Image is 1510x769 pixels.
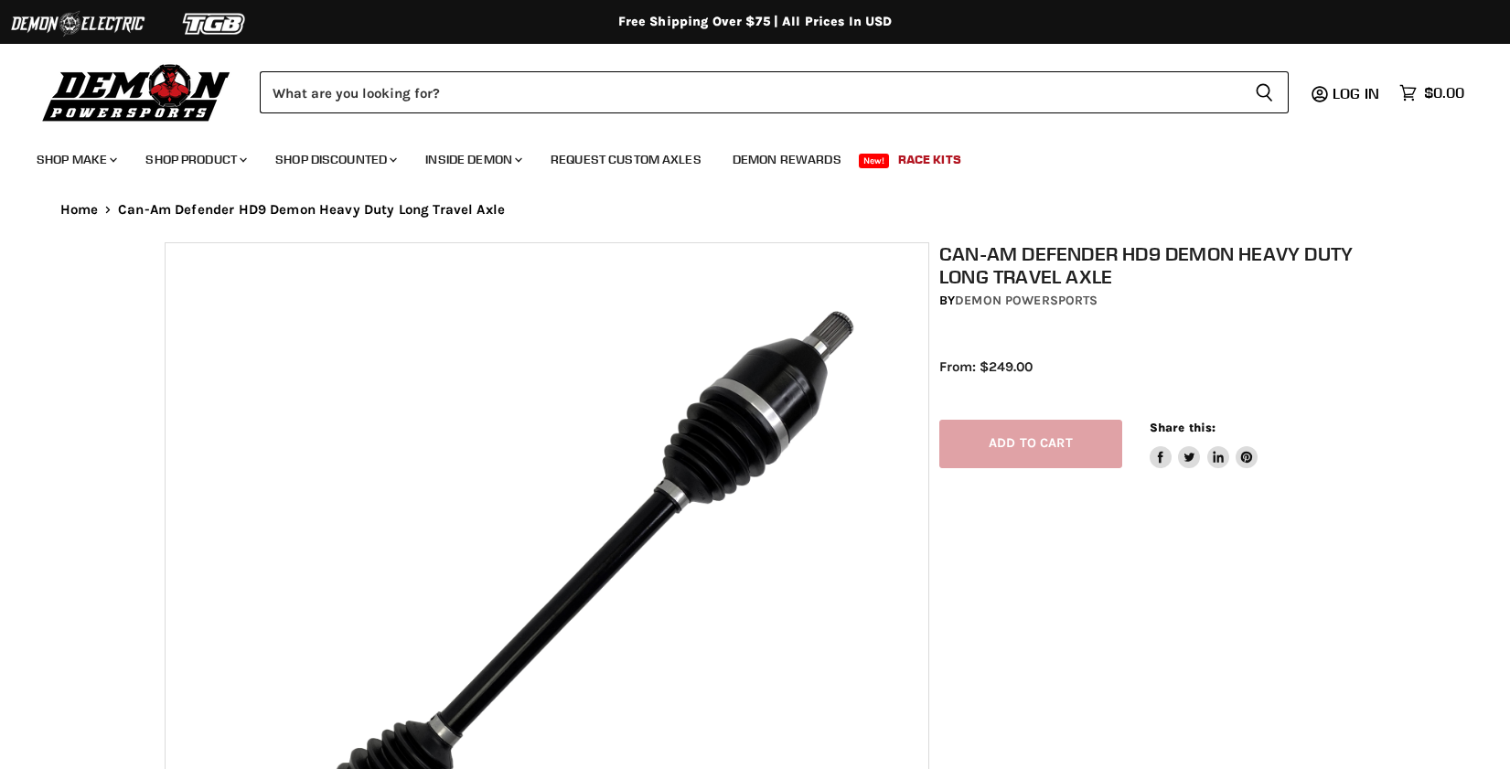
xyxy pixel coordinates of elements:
div: Free Shipping Over $75 | All Prices In USD [24,14,1487,30]
a: Shop Product [132,141,258,178]
div: by [939,291,1356,311]
a: $0.00 [1390,80,1473,106]
input: Search [260,71,1240,113]
img: Demon Powersports [37,59,237,124]
a: Inside Demon [412,141,533,178]
span: $0.00 [1424,84,1464,101]
a: Request Custom Axles [537,141,715,178]
a: Shop Discounted [262,141,408,178]
span: Can-Am Defender HD9 Demon Heavy Duty Long Travel Axle [118,202,505,218]
form: Product [260,71,1289,113]
aside: Share this: [1150,420,1258,468]
a: Home [60,202,99,218]
a: Race Kits [884,141,975,178]
a: Shop Make [23,141,128,178]
ul: Main menu [23,134,1460,178]
span: New! [859,154,890,168]
h1: Can-Am Defender HD9 Demon Heavy Duty Long Travel Axle [939,242,1356,288]
img: TGB Logo 2 [146,6,284,41]
span: Share this: [1150,421,1215,434]
span: From: $249.00 [939,358,1033,375]
a: Demon Rewards [719,141,855,178]
button: Search [1240,71,1289,113]
span: Log in [1333,84,1379,102]
a: Demon Powersports [955,293,1098,308]
img: Demon Electric Logo 2 [9,6,146,41]
a: Log in [1324,85,1390,101]
nav: Breadcrumbs [24,202,1487,218]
